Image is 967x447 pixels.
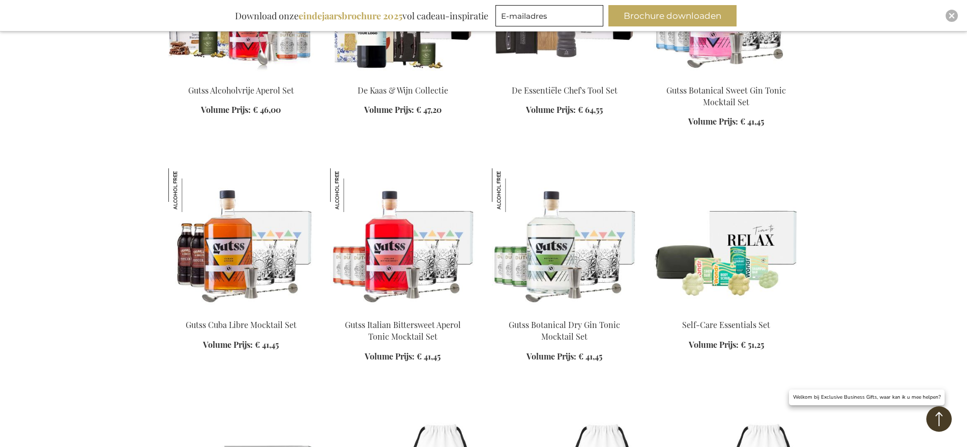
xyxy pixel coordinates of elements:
a: Volume Prijs: € 41,45 [365,351,441,363]
img: Close [949,13,955,19]
span: € 47,20 [416,104,442,115]
input: E-mailadres [495,5,603,26]
a: De Kaas & Wijn Collectie [358,85,448,96]
a: Gutss Italian Bittersweet Aperol Tonic Mocktail Set Gutss Italian Bittersweet Aperol Tonic Mockta... [330,307,476,316]
img: The Self-Care Essentials Set [654,168,799,311]
span: Volume Prijs: [526,104,576,115]
span: Volume Prijs: [364,104,414,115]
a: De Essentiële Chef's Tool Set [512,85,618,96]
a: Gutss Botanical Dry Gin Tonic Mocktail Set [509,319,620,342]
button: Brochure downloaden [608,5,737,26]
a: Volume Prijs: € 47,20 [364,104,442,116]
span: € 46,00 [253,104,281,115]
span: Volume Prijs: [365,351,415,362]
img: Gutss Italian Bittersweet Aperol Tonic Mocktail Set [330,168,476,311]
a: Gutss Non-Alcoholic Aperol Set Gutss Alcoholvrije Aperol Set [168,72,314,82]
span: Volume Prijs: [689,339,739,350]
img: Gutss Italian Bittersweet Aperol Tonic Mocktail Set [330,168,374,212]
a: Gutss Botanical Sweet Gin Tonic Mocktail Set Gutss Botanical Sweet Gin Tonic Mocktail Set [654,72,799,82]
span: € 41,45 [255,339,279,350]
img: Gutss Botanical Dry Gin Tonic Mocktail Set [492,168,536,212]
img: Gutss Botanical Dry Gin Tonic Mocktail Set [492,168,637,311]
a: Gutss Cuba Libre Mocktail Set [186,319,297,330]
a: De Essentiële Chef's Tool Set [492,72,637,82]
a: Gutss Botanical Sweet Gin Tonic Mocktail Set [666,85,786,107]
span: € 64,55 [578,104,603,115]
a: De Kaas & Wijn Collectie [330,72,476,82]
span: € 41,45 [578,351,602,362]
span: Volume Prijs: [688,116,738,127]
a: Volume Prijs: € 41,45 [203,339,279,351]
a: Volume Prijs: € 41,45 [688,116,764,128]
img: Gutss Cuba Libre Mocktail Set [168,168,212,212]
span: Volume Prijs: [201,104,251,115]
img: Gutss Cuba Libre Mocktail Set [168,168,314,311]
a: Volume Prijs: € 46,00 [201,104,281,116]
a: Self-Care Essentials Set [682,319,770,330]
span: € 41,45 [740,116,764,127]
b: eindejaarsbrochure 2025 [299,10,402,22]
a: Volume Prijs: € 64,55 [526,104,603,116]
a: Volume Prijs: € 51,25 [689,339,764,351]
a: The Self-Care Essentials Set [654,307,799,316]
span: Volume Prijs: [526,351,576,362]
span: € 41,45 [417,351,441,362]
a: Gutss Cuba Libre Mocktail Set Gutss Cuba Libre Mocktail Set [168,307,314,316]
div: Close [946,10,958,22]
a: Gutss Alcoholvrije Aperol Set [188,85,294,96]
span: € 51,25 [741,339,764,350]
span: Volume Prijs: [203,339,253,350]
a: Volume Prijs: € 41,45 [526,351,602,363]
a: Gutss Italian Bittersweet Aperol Tonic Mocktail Set [345,319,461,342]
a: Gutss Botanical Dry Gin Tonic Mocktail Set Gutss Botanical Dry Gin Tonic Mocktail Set [492,307,637,316]
form: marketing offers and promotions [495,5,606,29]
div: Download onze vol cadeau-inspiratie [230,5,493,26]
